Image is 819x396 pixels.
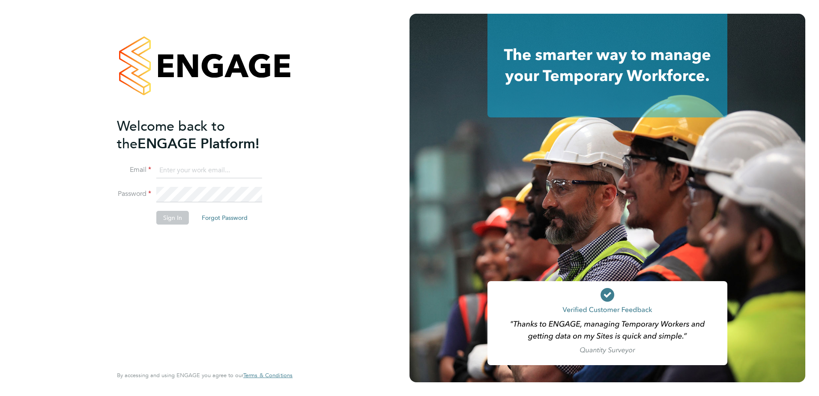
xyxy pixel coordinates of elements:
[195,211,254,225] button: Forgot Password
[117,189,151,198] label: Password
[117,117,284,153] h2: ENGAGE Platform!
[243,372,293,379] a: Terms & Conditions
[117,165,151,174] label: Email
[156,211,189,225] button: Sign In
[156,163,262,178] input: Enter your work email...
[117,372,293,379] span: By accessing and using ENGAGE you agree to our
[243,372,293,379] span: Terms & Conditions
[117,118,225,152] span: Welcome back to the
